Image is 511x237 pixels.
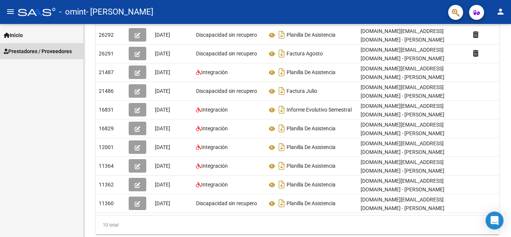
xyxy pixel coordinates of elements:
span: [DATE] [155,182,170,188]
span: [DATE] [155,200,170,206]
span: [DOMAIN_NAME][EMAIL_ADDRESS][DOMAIN_NAME] - [PERSON_NAME] [361,159,444,174]
span: [DATE] [155,32,170,38]
span: Integración [201,163,228,169]
span: - omint [59,4,86,20]
span: Integración [201,182,228,188]
span: [DOMAIN_NAME][EMAIL_ADDRESS][DOMAIN_NAME] - [PERSON_NAME] [361,178,444,192]
span: [DOMAIN_NAME][EMAIL_ADDRESS][DOMAIN_NAME] - [PERSON_NAME] [361,122,444,136]
i: Descargar documento [277,66,287,78]
span: [DATE] [155,144,170,150]
span: - [PERSON_NAME] [86,4,153,20]
i: Descargar documento [277,85,287,97]
i: Descargar documento [277,104,287,116]
span: 21487 [99,69,114,75]
i: Descargar documento [277,48,287,60]
span: [DOMAIN_NAME][EMAIL_ADDRESS][DOMAIN_NAME] - [PERSON_NAME] [361,47,444,61]
span: 16831 [99,107,114,113]
span: 11362 [99,182,114,188]
span: Integración [201,125,228,131]
span: Prestadores / Proveedores [4,47,72,55]
span: 12001 [99,144,114,150]
span: [DOMAIN_NAME][EMAIL_ADDRESS][DOMAIN_NAME] - [PERSON_NAME] [361,103,444,118]
span: [DOMAIN_NAME][EMAIL_ADDRESS][DOMAIN_NAME] - [PERSON_NAME] [361,84,444,99]
i: Descargar documento [277,179,287,191]
span: [DATE] [155,125,170,131]
i: Descargar documento [277,197,287,209]
i: Descargar documento [277,141,287,153]
span: [DATE] [155,88,170,94]
span: Inicio [4,31,23,39]
i: Descargar documento [277,122,287,134]
span: [DOMAIN_NAME][EMAIL_ADDRESS][DOMAIN_NAME] - [PERSON_NAME] [361,140,444,155]
span: Planilla De Asistencia [287,182,336,188]
span: Discapacidad sin recupero [196,51,257,57]
mat-icon: person [496,7,505,16]
span: [DOMAIN_NAME][EMAIL_ADDRESS][DOMAIN_NAME] - [PERSON_NAME] [361,28,444,43]
span: Discapacidad sin recupero [196,88,257,94]
span: Planilla De Asistencia [287,32,336,38]
i: Descargar documento [277,29,287,41]
span: Planilla De Asistencia [287,126,336,132]
span: Integración [201,69,228,75]
span: 11364 [99,163,114,169]
span: Planilla De Asistencia [287,163,336,169]
span: 21486 [99,88,114,94]
span: [DATE] [155,107,170,113]
span: Planilla De Asistencia [287,145,336,151]
span: [DATE] [155,163,170,169]
span: 26291 [99,51,114,57]
span: Factura Agosto [287,51,323,57]
span: Integración [201,107,228,113]
span: [DATE] [155,69,170,75]
div: Open Intercom Messenger [486,212,504,230]
span: 26292 [99,32,114,38]
mat-icon: menu [6,7,15,16]
span: Planilla De Asistencia [287,201,336,207]
span: Discapacidad sin recupero [196,200,257,206]
span: Planilla De Asistencia [287,70,336,76]
span: [DOMAIN_NAME][EMAIL_ADDRESS][DOMAIN_NAME] - [PERSON_NAME] [361,197,444,211]
div: 10 total [96,216,499,234]
span: [DATE] [155,51,170,57]
span: 11360 [99,200,114,206]
span: Discapacidad sin recupero [196,32,257,38]
i: Descargar documento [277,160,287,172]
span: [DOMAIN_NAME][EMAIL_ADDRESS][DOMAIN_NAME] - [PERSON_NAME] [361,66,444,80]
span: Informe Evolutivo Semestral [287,107,352,113]
span: 16829 [99,125,114,131]
span: Factura Julio [287,88,317,94]
span: Integración [201,144,228,150]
